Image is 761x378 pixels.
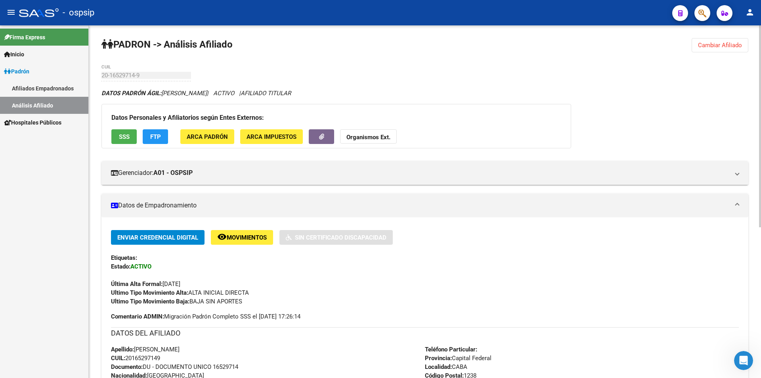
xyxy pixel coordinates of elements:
button: Movimientos [211,230,273,245]
strong: A01 - OSPSIP [153,169,193,177]
button: Organismos Ext. [340,129,397,144]
strong: CUIL: [111,355,125,362]
button: SSS [111,129,137,144]
strong: Provincia: [425,355,452,362]
strong: PADRON -> Análisis Afiliado [101,39,233,50]
span: 20165297149 [111,355,160,362]
mat-panel-title: Gerenciador: [111,169,729,177]
span: [PERSON_NAME] [111,346,180,353]
span: BAJA SIN APORTES [111,298,242,305]
span: Inicio [4,50,24,59]
mat-icon: person [745,8,755,17]
strong: Documento: [111,363,143,370]
button: Enviar Credencial Digital [111,230,205,245]
span: Hospitales Públicos [4,118,61,127]
h3: DATOS DEL AFILIADO [111,328,739,339]
strong: Apellido: [111,346,134,353]
mat-panel-title: Datos de Empadronamiento [111,201,729,210]
span: Migración Padrón Completo SSS el [DATE] 17:26:14 [111,312,300,321]
button: FTP [143,129,168,144]
mat-icon: remove_red_eye [217,232,227,242]
strong: Teléfono Particular: [425,346,477,353]
span: Movimientos [227,234,267,241]
span: CABA [425,363,467,370]
span: Padrón [4,67,29,76]
span: [PERSON_NAME] [101,90,207,97]
span: DU - DOCUMENTO UNICO 16529714 [111,363,238,370]
strong: Localidad: [425,363,452,370]
span: [DATE] [111,280,180,288]
strong: Estado: [111,263,130,270]
span: SSS [119,133,130,140]
strong: Comentario ADMIN: [111,313,164,320]
button: Cambiar Afiliado [692,38,748,52]
span: AFILIADO TITULAR [241,90,291,97]
span: ARCA Impuestos [247,133,296,140]
i: | ACTIVO | [101,90,291,97]
span: Firma Express [4,33,45,42]
button: ARCA Impuestos [240,129,303,144]
iframe: Intercom live chat [734,351,753,370]
span: Capital Federal [425,355,491,362]
button: ARCA Padrón [180,129,234,144]
button: Sin Certificado Discapacidad [279,230,393,245]
mat-expansion-panel-header: Datos de Empadronamiento [101,194,748,217]
span: Cambiar Afiliado [698,42,742,49]
strong: Organismos Ext. [346,134,390,141]
h3: Datos Personales y Afiliatorios según Entes Externos: [111,112,561,123]
strong: Ultimo Tipo Movimiento Baja: [111,298,189,305]
strong: Etiquetas: [111,254,137,261]
strong: ACTIVO [130,263,151,270]
strong: Última Alta Formal: [111,280,163,288]
span: Sin Certificado Discapacidad [295,234,386,241]
strong: Ultimo Tipo Movimiento Alta: [111,289,188,296]
strong: DATOS PADRÓN ÁGIL: [101,90,161,97]
span: - ospsip [63,4,94,21]
span: FTP [150,133,161,140]
span: ARCA Padrón [187,133,228,140]
span: ALTA INICIAL DIRECTA [111,289,249,296]
span: Enviar Credencial Digital [117,234,198,241]
mat-expansion-panel-header: Gerenciador:A01 - OSPSIP [101,161,748,185]
mat-icon: menu [6,8,16,17]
